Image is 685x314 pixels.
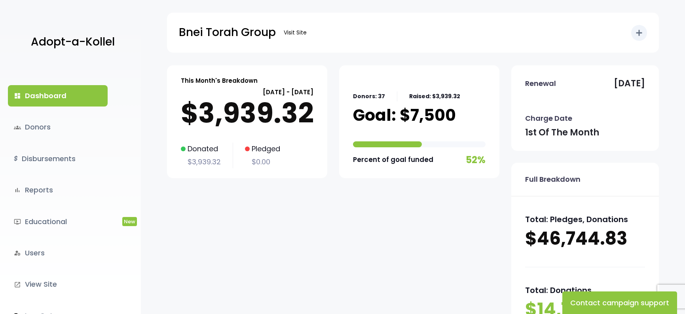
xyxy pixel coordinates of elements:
[8,148,108,169] a: $Disbursements
[525,173,581,186] p: Full Breakdown
[14,249,21,257] i: manage_accounts
[8,242,108,264] a: manage_accountsUsers
[8,274,108,295] a: launchView Site
[353,105,456,125] p: Goal: $7,500
[409,91,460,101] p: Raised: $3,939.32
[14,124,21,131] span: groups
[245,143,280,155] p: Pledged
[179,23,276,42] p: Bnei Torah Group
[181,75,258,86] p: This Month's Breakdown
[14,186,21,194] i: bar_chart
[181,143,221,155] p: Donated
[14,281,21,288] i: launch
[525,283,645,297] p: Total: Donations
[353,154,433,166] p: Percent of goal funded
[466,151,486,168] p: 52%
[525,226,645,251] p: $46,744.83
[14,153,18,165] i: $
[181,97,313,129] p: $3,939.32
[122,217,137,226] span: New
[525,77,556,90] p: Renewal
[353,91,385,101] p: Donors: 37
[8,116,108,138] a: groupsDonors
[562,291,677,314] button: Contact campaign support
[525,125,599,141] p: 1st of the month
[8,179,108,201] a: bar_chartReports
[631,25,647,41] button: add
[525,212,645,226] p: Total: Pledges, Donations
[525,112,572,125] p: Charge Date
[8,85,108,107] a: dashboardDashboard
[634,28,644,38] i: add
[14,218,21,225] i: ondemand_video
[31,32,115,52] p: Adopt-a-Kollel
[27,23,115,61] a: Adopt-a-Kollel
[280,25,311,40] a: Visit Site
[14,92,21,99] i: dashboard
[181,156,221,168] p: $3,939.32
[245,156,280,168] p: $0.00
[614,76,645,91] p: [DATE]
[181,87,313,97] p: [DATE] - [DATE]
[8,211,108,232] a: ondemand_videoEducationalNew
